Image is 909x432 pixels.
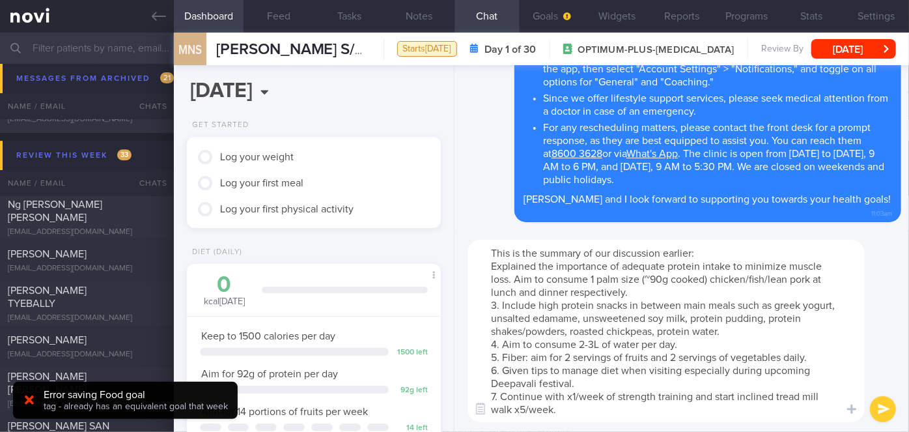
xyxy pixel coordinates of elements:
span: tag - already has an equivalent goal that week [44,402,228,411]
span: 11:03am [871,206,892,218]
div: 1 [155,108,166,119]
span: Ng [PERSON_NAME] [PERSON_NAME] [8,199,102,223]
li: For any rescheduling matters, please contact the front desk for a prompt response, as they are be... [543,118,892,186]
div: 0 [200,274,249,296]
div: [EMAIL_ADDRESS][DOMAIN_NAME] [8,72,166,81]
span: [PERSON_NAME] SAN [8,421,109,431]
span: 33 [117,149,132,160]
a: What's App [626,149,678,159]
div: [EMAIL_ADDRESS][DOMAIN_NAME] [8,350,166,360]
a: 8600 3628 [552,149,602,159]
span: [PERSON_NAME] S/O [PERSON_NAME] [216,42,492,57]
div: [EMAIL_ADDRESS][DOMAIN_NAME] [8,115,166,124]
div: [EMAIL_ADDRESS][DOMAIN_NAME] [8,313,166,323]
div: 1500 left [395,348,428,358]
span: [PERSON_NAME] [8,249,87,259]
span: [PERSON_NAME] [8,335,87,345]
div: Error saving Food goal [44,388,228,401]
li: Since we offer lifestyle support services, please seek medical attention from a doctor in case of... [543,89,892,118]
span: [PERSON_NAME] TYEBALLY [8,285,87,309]
strong: Day 1 of 30 [485,43,537,56]
div: kcal [DATE] [200,274,249,308]
div: Chats [122,170,174,196]
span: Aim for 92g of protein per day [201,369,338,379]
div: [EMAIL_ADDRESS][DOMAIN_NAME] [8,399,166,409]
span: Keep to 1500 calories per day [201,331,335,341]
li: To ensure you don't miss notifications, please go to the "Settings" section of the app, then sele... [543,46,892,89]
div: Diet (Daily) [187,248,242,257]
div: Review this week [13,147,135,164]
span: [PERSON_NAME] and I look forward to supporting you towards your health goals! [524,194,891,205]
div: [EMAIL_ADDRESS][DOMAIN_NAME] [8,227,166,237]
span: OPTIMUM-PLUS-[MEDICAL_DATA] [578,44,734,57]
span: [PERSON_NAME] [PERSON_NAME] [8,371,87,395]
div: MNS [171,25,210,75]
span: Aim for 14 portions of fruits per week [201,407,368,417]
div: Get Started [187,121,249,130]
div: 1 [155,65,166,76]
span: [PERSON_NAME] [8,100,87,110]
span: Review By [761,44,804,55]
div: [EMAIL_ADDRESS][DOMAIN_NAME] [8,264,166,274]
button: [DATE] [811,39,896,59]
div: 92 g left [395,386,428,396]
div: Starts [DATE] [397,41,457,57]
